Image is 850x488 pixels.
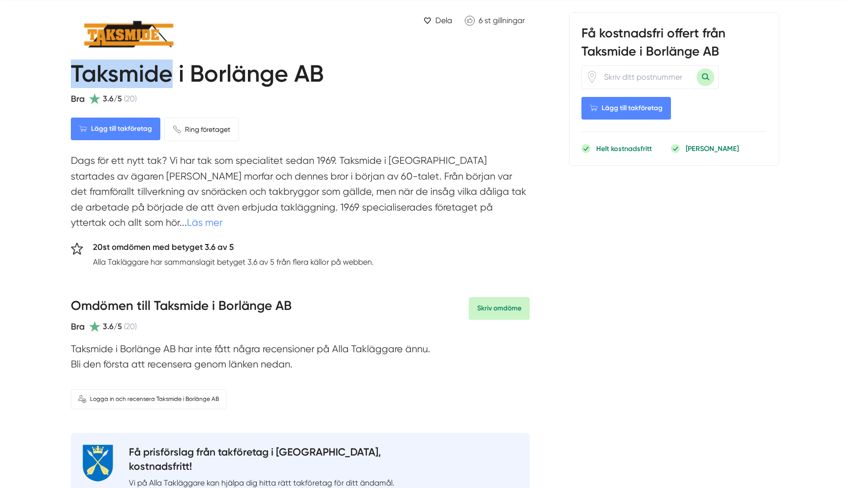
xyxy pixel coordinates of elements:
[93,241,374,256] h5: 20st omdömen med betyget 3.6 av 5
[103,92,122,105] span: 3.6/5
[598,66,697,89] input: Skriv ditt postnummer
[420,12,456,29] a: Dela
[71,93,85,104] span: Bra
[469,297,530,320] a: Skriv omdöme
[71,153,530,236] p: Dags för ett nytt tak? Vi har tak som specialitet sedan 1969. Taksmide i [GEOGRAPHIC_DATA] starta...
[596,144,652,153] p: Helt kostnadsfritt
[71,60,324,92] h1: Taksmide i Borlänge AB
[71,297,292,320] h3: Omdömen till Taksmide i Borlänge AB
[697,68,714,86] button: Sök med postnummer
[581,25,767,65] h3: Få kostnadsfri offert från Taksmide i Borlänge AB
[460,12,530,29] a: Klicka för att gilla Taksmide i Borlänge AB
[124,92,137,105] span: (20)
[435,14,452,27] span: Dela
[129,445,395,477] h4: Få prisförslag från takföretag i [GEOGRAPHIC_DATA], kostnadsfritt!
[71,321,85,332] span: Bra
[586,71,598,83] svg: Pin / Karta
[124,320,137,333] span: (20)
[686,144,739,153] p: [PERSON_NAME]
[164,118,239,141] a: Ring företaget
[185,124,230,135] span: Ring företaget
[581,97,671,120] : Lägg till takföretag
[71,118,160,140] : Lägg till takföretag
[90,395,219,404] span: Logga in och recensera Taksmide i Borlänge AB
[71,12,179,52] img: Logotyp Taksmide i Borlänge AB
[187,217,222,228] a: Läs mer
[93,256,374,268] p: Alla Takläggare har sammanslagit betyget 3.6 av 5 från flera källor på webben.
[485,16,525,25] span: st gillningar
[71,341,530,377] p: Taksmide i Borlänge AB har inte fått några recensioner på Alla Takläggare ännu. Bli den första at...
[103,320,122,333] span: 3.6/5
[586,71,598,83] span: Klicka för att använda din position.
[479,16,483,25] span: 6
[71,389,226,409] a: Logga in och recensera Taksmide i Borlänge AB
